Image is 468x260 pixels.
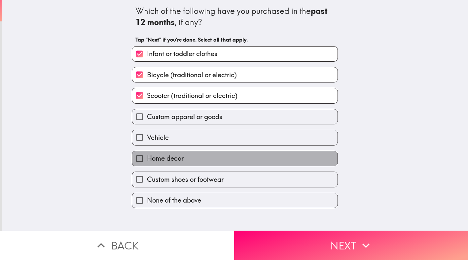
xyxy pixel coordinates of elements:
[132,67,338,82] button: Bicycle (traditional or electric)
[147,49,217,58] span: Infant or toddler clothes
[147,70,237,80] span: Bicycle (traditional or electric)
[132,130,338,145] button: Vehicle
[147,91,237,100] span: Scooter (traditional or electric)
[147,196,201,205] span: None of the above
[147,175,224,184] span: Custom shoes or footwear
[135,6,329,27] b: past 12 months
[132,193,338,208] button: None of the above
[135,36,334,43] h6: Tap "Next" if you're done. Select all that apply.
[132,172,338,187] button: Custom shoes or footwear
[132,88,338,103] button: Scooter (traditional or electric)
[147,154,184,163] span: Home decor
[147,133,169,142] span: Vehicle
[132,47,338,61] button: Infant or toddler clothes
[132,109,338,124] button: Custom apparel or goods
[147,112,222,121] span: Custom apparel or goods
[132,151,338,166] button: Home decor
[135,6,334,28] div: Which of the following have you purchased in the , if any?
